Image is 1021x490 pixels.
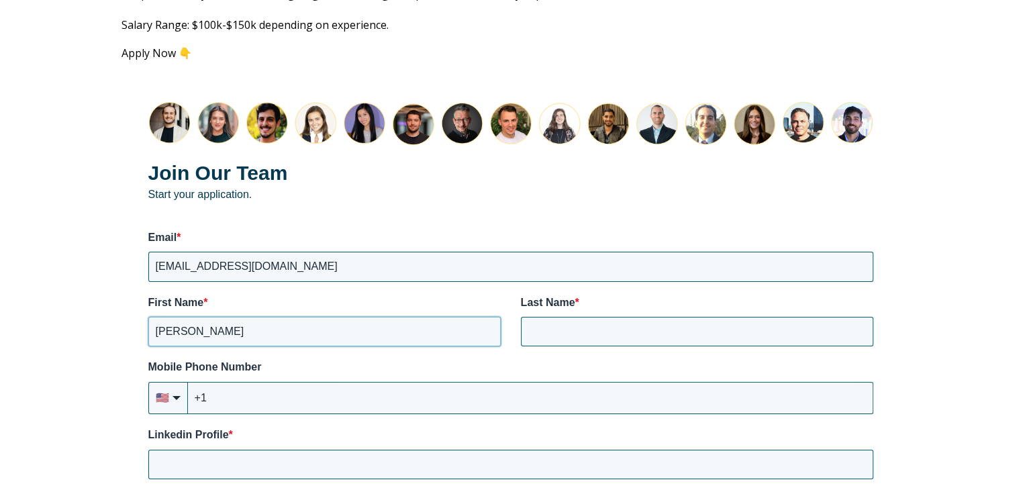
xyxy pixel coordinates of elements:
span: Mobile Phone Number [148,361,262,373]
span: flag [156,391,169,405]
img: Join the Lean Layer team [148,101,873,146]
span: First Name [148,297,204,308]
span: Linkedin Profile [148,429,229,440]
p: Salary Range: $100k-$150k depending on experience. [121,17,900,32]
span: Last Name [521,297,575,308]
strong: Join Our Team [148,162,288,184]
p: Start your application. [148,159,873,201]
span: Email [148,232,177,243]
p: Apply Now 👇 [121,47,900,59]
